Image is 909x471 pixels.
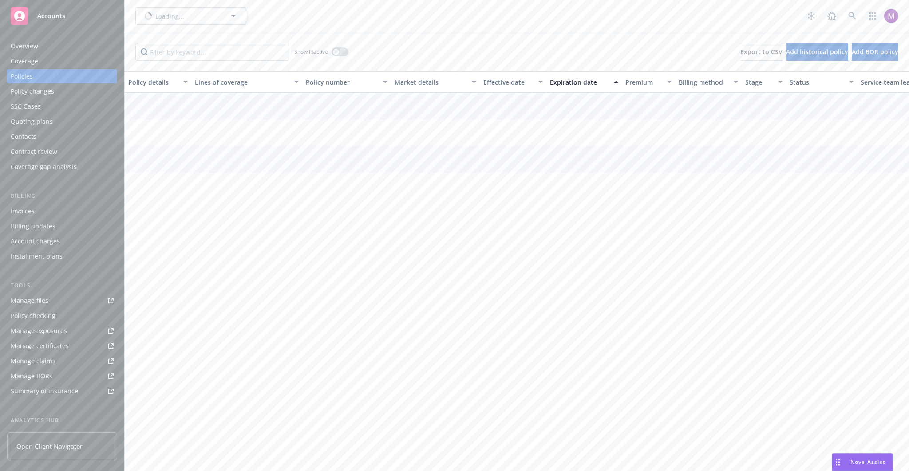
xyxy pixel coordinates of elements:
div: Drag to move [832,454,843,471]
div: Analytics hub [7,416,117,425]
div: Stage [745,78,773,87]
div: Coverage [11,54,38,68]
div: Summary of insurance [11,384,78,398]
button: Status [786,71,857,93]
button: Export to CSV [740,43,783,61]
a: Quoting plans [7,114,117,129]
div: Manage certificates [11,339,69,353]
a: Report a Bug [823,7,841,25]
a: Manage files [7,294,117,308]
button: Add BOR policy [852,43,898,61]
a: Manage certificates [7,339,117,353]
div: Effective date [483,78,533,87]
div: Manage exposures [11,324,67,338]
button: Policy details [125,71,191,93]
a: SSC Cases [7,99,117,114]
a: Manage claims [7,354,117,368]
button: Policy number [302,71,391,93]
a: Search [843,7,861,25]
span: Accounts [37,12,65,20]
div: Manage files [11,294,48,308]
a: Overview [7,39,117,53]
a: Billing updates [7,219,117,233]
div: Manage BORs [11,369,52,383]
span: Show inactive [294,48,328,55]
div: Status [790,78,844,87]
button: Stage [742,71,786,93]
div: Lines of coverage [195,78,289,87]
div: Billing updates [11,219,55,233]
span: Nova Assist [850,458,885,466]
span: Add historical policy [786,47,848,56]
button: Effective date [480,71,546,93]
div: Contacts [11,130,36,144]
div: Billing [7,192,117,200]
div: Installment plans [11,249,63,263]
div: Quoting plans [11,114,53,129]
button: Market details [391,71,480,93]
span: Export to CSV [740,47,783,56]
div: Invoices [11,204,35,218]
a: Accounts [7,4,117,28]
a: Contract review [7,145,117,159]
a: Switch app [864,7,881,25]
div: Expiration date [550,78,609,87]
a: Invoices [7,204,117,218]
div: Contract review [11,145,57,159]
button: Add historical policy [786,43,848,61]
button: Expiration date [546,71,622,93]
div: Coverage gap analysis [11,160,77,174]
div: Tools [7,281,117,290]
div: Policies [11,69,33,83]
a: Stop snowing [802,7,820,25]
div: Manage claims [11,354,55,368]
div: Market details [395,78,466,87]
div: Overview [11,39,38,53]
div: Account charges [11,234,60,248]
button: Loading... [135,7,246,25]
div: Policy details [128,78,178,87]
img: photo [884,9,898,23]
a: Coverage [7,54,117,68]
span: Add BOR policy [852,47,898,56]
button: Nova Assist [832,453,893,471]
button: Billing method [675,71,742,93]
input: Filter by keyword... [135,43,289,61]
div: Policy checking [11,309,55,323]
div: Premium [625,78,662,87]
div: Policy number [306,78,378,87]
span: Open Client Navigator [16,442,83,451]
a: Policy checking [7,309,117,323]
a: Summary of insurance [7,384,117,398]
a: Manage BORs [7,369,117,383]
button: Lines of coverage [191,71,302,93]
span: Loading... [155,12,184,21]
a: Policies [7,69,117,83]
div: Policy changes [11,84,54,98]
a: Installment plans [7,249,117,263]
a: Coverage gap analysis [7,160,117,174]
a: Manage exposures [7,324,117,338]
button: Premium [622,71,675,93]
a: Contacts [7,130,117,144]
a: Account charges [7,234,117,248]
div: Billing method [679,78,728,87]
a: Policy changes [7,84,117,98]
div: SSC Cases [11,99,41,114]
